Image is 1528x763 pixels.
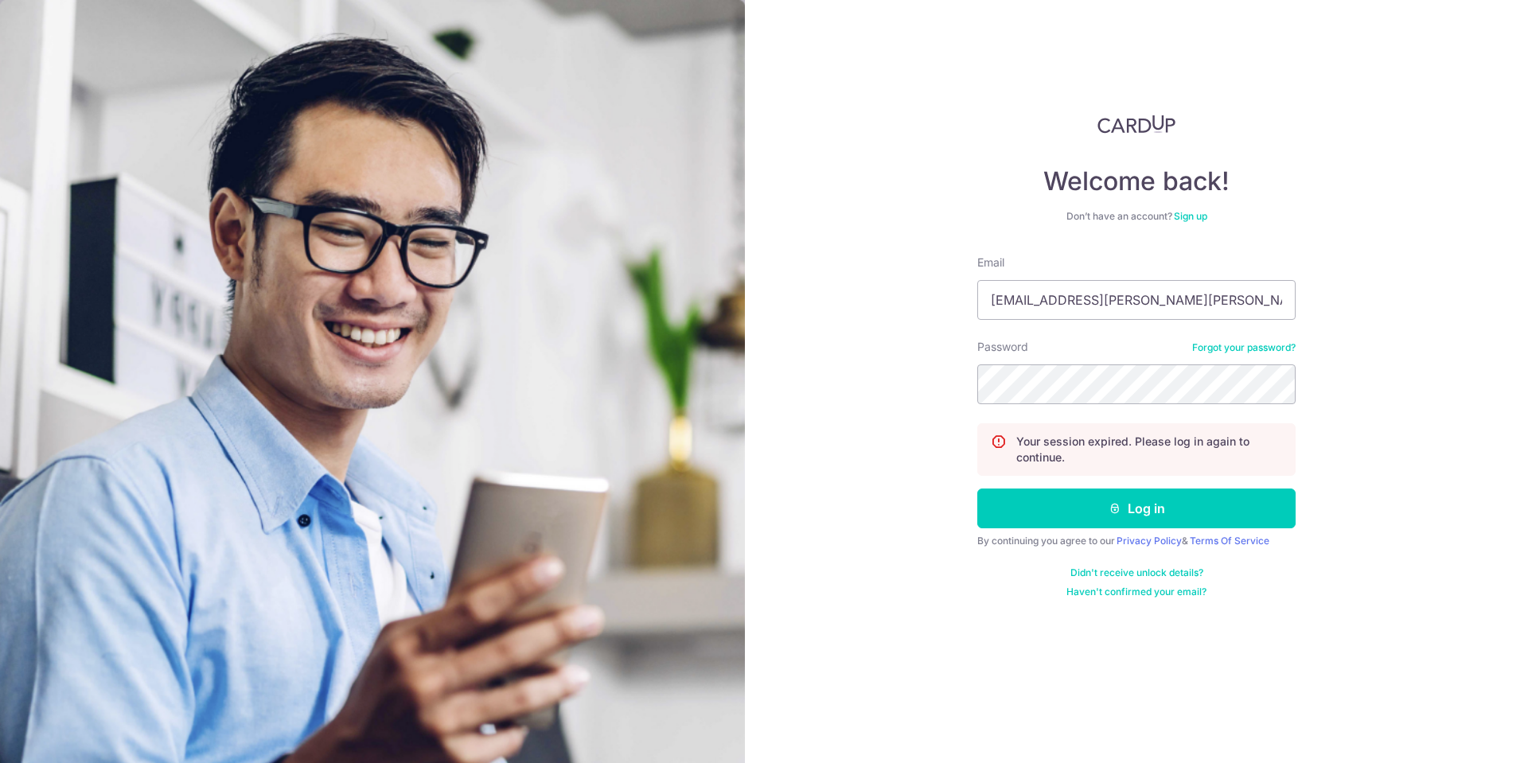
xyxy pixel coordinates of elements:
[1190,535,1269,547] a: Terms Of Service
[977,280,1296,320] input: Enter your Email
[977,210,1296,223] div: Don’t have an account?
[977,339,1028,355] label: Password
[1070,566,1203,579] a: Didn't receive unlock details?
[1174,210,1207,222] a: Sign up
[1097,115,1175,134] img: CardUp Logo
[1192,341,1296,354] a: Forgot your password?
[977,165,1296,197] h4: Welcome back!
[1117,535,1182,547] a: Privacy Policy
[977,535,1296,547] div: By continuing you agree to our &
[977,255,1004,271] label: Email
[1066,586,1206,598] a: Haven't confirmed your email?
[977,489,1296,528] button: Log in
[1016,434,1282,465] p: Your session expired. Please log in again to continue.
